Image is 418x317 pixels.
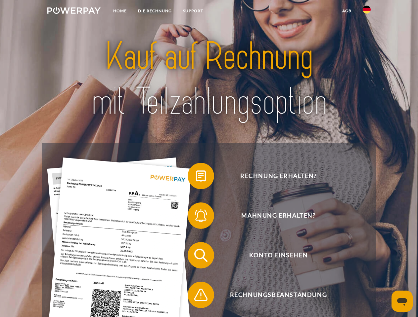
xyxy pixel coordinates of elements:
a: agb [337,5,357,17]
img: title-powerpay_de.svg [63,32,355,126]
span: Rechnungsbeanstandung [197,282,359,308]
button: Konto einsehen [188,242,360,268]
span: Konto einsehen [197,242,359,268]
img: qb_search.svg [193,247,209,264]
img: qb_warning.svg [193,287,209,303]
img: qb_bill.svg [193,168,209,184]
a: DIE RECHNUNG [132,5,177,17]
a: Home [108,5,132,17]
button: Rechnungsbeanstandung [188,282,360,308]
iframe: Schaltfläche zum Öffnen des Messaging-Fensters [392,291,413,312]
button: Rechnung erhalten? [188,163,360,189]
img: qb_bell.svg [193,207,209,224]
span: Rechnung erhalten? [197,163,359,189]
span: Mahnung erhalten? [197,202,359,229]
img: de [363,6,371,14]
img: logo-powerpay-white.svg [47,7,101,14]
a: SUPPORT [177,5,209,17]
button: Mahnung erhalten? [188,202,360,229]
